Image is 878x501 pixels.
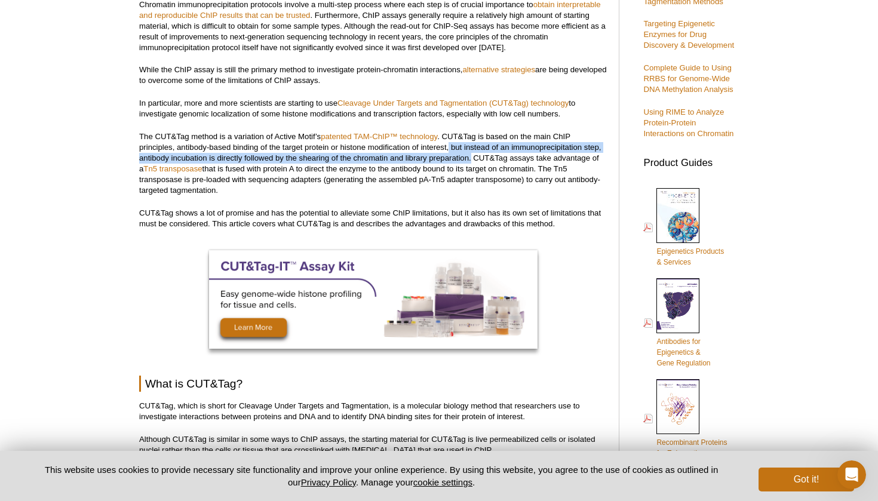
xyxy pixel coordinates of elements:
[462,65,535,74] a: alternative strategies
[139,208,607,229] p: CUT&Tag shows a lot of promise and has the potential to alleviate some ChIP limitations, but it a...
[656,337,710,367] span: Antibodies for Epigenetics & Gene Regulation
[139,64,607,86] p: While the ChIP assay is still the primary method to investigate protein-chromatin interactions, a...
[643,107,733,138] a: Using RIME to Analyze Protein-Protein Interactions on Chromatin
[24,463,739,488] p: This website uses cookies to provide necessary site functionality and improve your online experie...
[656,247,724,266] span: Epigenetics Products & Services
[837,460,866,489] iframe: Intercom live chat
[656,379,699,434] img: Rec_prots_140604_cover_web_70x200
[656,188,699,243] img: Epi_brochure_140604_cover_web_70x200
[301,477,356,487] a: Privacy Policy
[139,376,607,392] h2: What is CUT&Tag?
[139,401,607,422] p: CUT&Tag, which is short for Cleavage Under Targets and Tagmentation, is a molecular biology metho...
[139,98,607,119] p: In particular, more and more scientists are starting to use to investigate genomic localization o...
[643,19,734,50] a: Targeting Epigenetic Enzymes for Drug Discovery & Development
[139,131,607,196] p: The CUT&Tag method is a variation of Active Motif’s . CUT&Tag is based on the main ChIP principle...
[209,250,538,349] img: Optimized CUT&Tag-IT Assay Kit
[321,132,437,141] a: patented TAM-ChIP™ technology
[143,164,202,173] a: Tn5 transposase
[643,151,739,168] h3: Product Guides
[656,438,727,457] span: Recombinant Proteins for Epigenetics
[643,187,724,269] a: Epigenetics Products& Services
[759,468,854,491] button: Got it!
[643,277,710,370] a: Antibodies forEpigenetics &Gene Regulation
[643,378,727,460] a: Recombinant Proteinsfor Epigenetics
[139,434,607,456] p: Although CUT&Tag is similar in some ways to ChIP assays, the starting material for CUT&Tag is liv...
[337,99,569,107] a: Cleavage Under Targets and Tagmentation (CUT&Tag) technology
[413,477,472,487] button: cookie settings
[656,278,699,333] img: Abs_epi_2015_cover_web_70x200
[643,63,733,94] a: Complete Guide to Using RRBS for Genome-Wide DNA Methylation Analysis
